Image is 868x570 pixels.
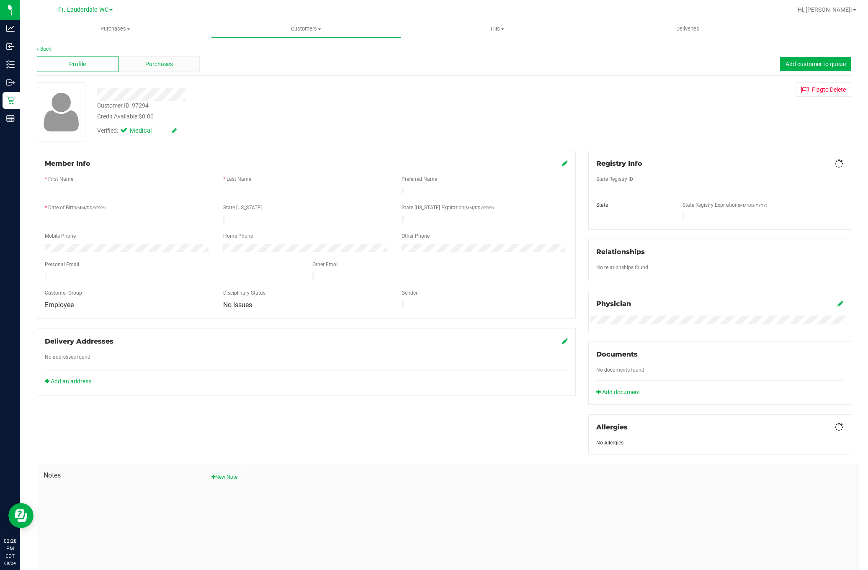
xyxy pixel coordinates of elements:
span: Customers [211,25,402,33]
label: Home Phone [223,232,253,240]
span: Hi, [PERSON_NAME]! [798,6,852,13]
label: First Name [48,175,73,183]
span: (MM/DD/YYYY) [738,203,767,208]
label: Other Email [312,261,339,268]
span: Documents [596,350,638,358]
span: Add customer to queue [786,61,846,67]
inline-svg: Analytics [6,24,15,33]
a: Deliveries [592,20,783,38]
a: Back [37,46,51,52]
span: Employee [45,301,74,309]
inline-svg: Outbound [6,78,15,87]
a: Purchases [20,20,211,38]
span: Allergies [596,423,628,431]
div: No Allergies [596,439,843,447]
span: Member Info [45,159,90,167]
span: Physician [596,300,631,308]
iframe: Resource center [8,503,33,528]
a: Customers [211,20,402,38]
label: Customer Group [45,289,82,297]
label: No relationships found. [596,264,649,271]
label: State [US_STATE] Expiration [402,204,494,211]
span: Relationships [596,248,645,256]
span: Purchases [20,25,211,33]
button: Add customer to queue [780,57,851,71]
span: Tills [402,25,592,33]
label: Disciplinary Status [223,289,265,297]
span: No documents found. [596,367,646,373]
label: Last Name [227,175,251,183]
a: Add an address [45,378,91,385]
inline-svg: Inventory [6,60,15,69]
a: Add document [596,388,644,397]
label: Other Phone [402,232,430,240]
label: Gender [402,289,417,297]
span: Registry Info [596,159,642,167]
inline-svg: Inbound [6,42,15,51]
span: Medical [130,126,163,136]
div: Customer ID: 97294 [97,101,149,110]
span: No Issues [223,301,252,309]
p: 02:28 PM EDT [4,537,16,560]
inline-svg: Retail [6,96,15,105]
label: State [US_STATE] [223,204,262,211]
inline-svg: Reports [6,114,15,123]
span: (MM/DD/YYYY) [76,205,106,210]
div: Credit Available: [97,112,498,121]
button: Flagto Delete [796,82,851,97]
span: Delivery Addresses [45,337,113,345]
p: 08/24 [4,560,16,566]
label: Mobile Phone [45,232,76,240]
label: No addresses found [45,353,90,361]
label: Preferred Name [402,175,437,183]
button: New Note [211,473,237,481]
label: Personal Email [45,261,79,268]
div: State [590,201,677,209]
span: Profile [69,60,86,69]
span: Deliveries [665,25,711,33]
a: Tills [402,20,592,38]
label: Date of Birth [48,204,106,211]
label: State Registry Expiration [683,201,767,209]
span: $0.00 [139,113,154,120]
img: user-icon.png [39,90,83,134]
span: (MM/DD/YYYY) [464,205,494,210]
span: Notes [44,470,237,480]
span: Ft. Lauderdale WC [58,6,108,13]
span: Purchases [145,60,173,69]
div: Verified: [97,126,177,136]
label: State Registry ID [596,175,633,183]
